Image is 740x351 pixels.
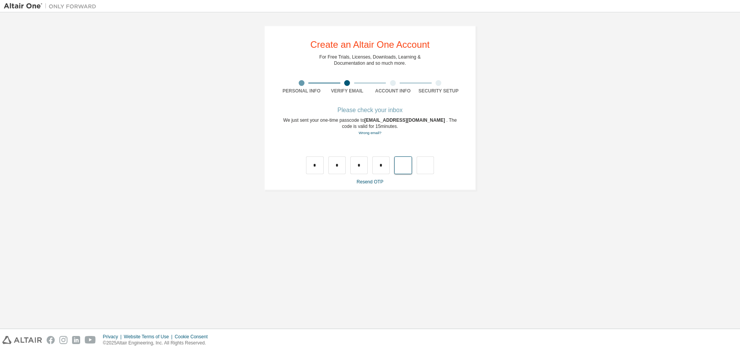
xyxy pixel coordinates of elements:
[320,54,421,66] div: For Free Trials, Licenses, Downloads, Learning & Documentation and so much more.
[103,334,124,340] div: Privacy
[4,2,100,10] img: Altair One
[59,336,67,344] img: instagram.svg
[279,88,325,94] div: Personal Info
[416,88,462,94] div: Security Setup
[310,40,430,49] div: Create an Altair One Account
[47,336,55,344] img: facebook.svg
[124,334,175,340] div: Website Terms of Use
[279,117,461,136] div: We just sent your one-time passcode to . The code is valid for 15 minutes.
[325,88,370,94] div: Verify Email
[175,334,212,340] div: Cookie Consent
[72,336,80,344] img: linkedin.svg
[103,340,212,346] p: © 2025 Altair Engineering, Inc. All Rights Reserved.
[364,118,446,123] span: [EMAIL_ADDRESS][DOMAIN_NAME]
[85,336,96,344] img: youtube.svg
[370,88,416,94] div: Account Info
[2,336,42,344] img: altair_logo.svg
[279,108,461,113] div: Please check your inbox
[357,179,383,185] a: Resend OTP
[358,131,381,135] a: Go back to the registration form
